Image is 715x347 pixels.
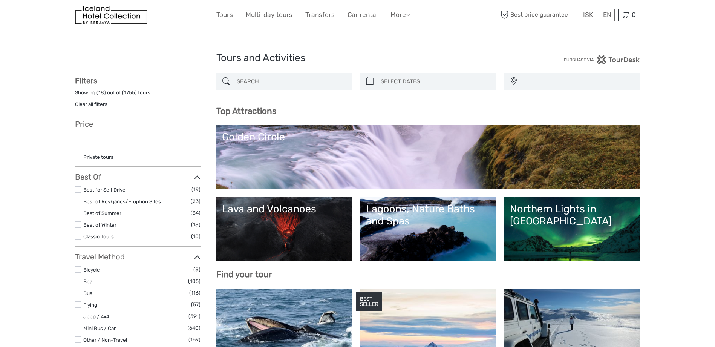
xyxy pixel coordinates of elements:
span: (8) [193,265,201,274]
a: Best of Winter [83,222,116,228]
h3: Best Of [75,172,201,181]
a: Lava and Volcanoes [222,203,347,256]
span: (23) [191,197,201,206]
span: (34) [191,209,201,217]
span: (116) [189,289,201,297]
span: Best price guarantee [499,9,578,21]
b: Find your tour [216,269,272,279]
span: (18) [191,220,201,229]
a: Car rental [348,9,378,20]
h3: Travel Method [75,252,201,261]
a: Best for Self Drive [83,187,126,193]
a: Best of Reykjanes/Eruption Sites [83,198,161,204]
a: Classic Tours [83,233,114,240]
span: (391) [188,312,201,321]
h1: Tours and Activities [216,52,499,64]
a: More [390,9,410,20]
div: Showing ( ) out of ( ) tours [75,89,201,101]
a: Bus [83,290,92,296]
input: SELECT DATES [378,75,493,88]
span: (18) [191,232,201,241]
label: 18 [98,89,104,96]
a: Tours [216,9,233,20]
a: Jeep / 4x4 [83,313,109,319]
h3: Price [75,120,201,129]
img: 481-8f989b07-3259-4bb0-90ed-3da368179bdc_logo_small.jpg [75,6,147,24]
span: 0 [631,11,637,18]
a: Bicycle [83,267,100,273]
b: Top Attractions [216,106,276,116]
span: (640) [188,324,201,332]
div: Northern Lights in [GEOGRAPHIC_DATA] [510,203,635,227]
a: Private tours [83,154,113,160]
div: Lagoons, Nature Baths and Spas [366,203,491,227]
img: PurchaseViaTourDesk.png [563,55,640,64]
span: (19) [191,185,201,194]
a: Other / Non-Travel [83,337,127,343]
span: (169) [188,335,201,344]
label: 1755 [124,89,135,96]
div: EN [600,9,615,21]
input: SEARCH [234,75,349,88]
a: Golden Circle [222,131,635,184]
div: Lava and Volcanoes [222,203,347,215]
span: (57) [191,300,201,309]
a: Boat [83,278,94,284]
a: Clear all filters [75,101,107,107]
span: (105) [188,277,201,286]
span: ISK [583,11,593,18]
a: Best of Summer [83,210,121,216]
a: Transfers [305,9,335,20]
div: BEST SELLER [356,292,382,311]
a: Flying [83,302,97,308]
a: Multi-day tours [246,9,292,20]
strong: Filters [75,76,97,85]
a: Mini Bus / Car [83,325,116,331]
div: Golden Circle [222,131,635,143]
a: Northern Lights in [GEOGRAPHIC_DATA] [510,203,635,256]
a: Lagoons, Nature Baths and Spas [366,203,491,256]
